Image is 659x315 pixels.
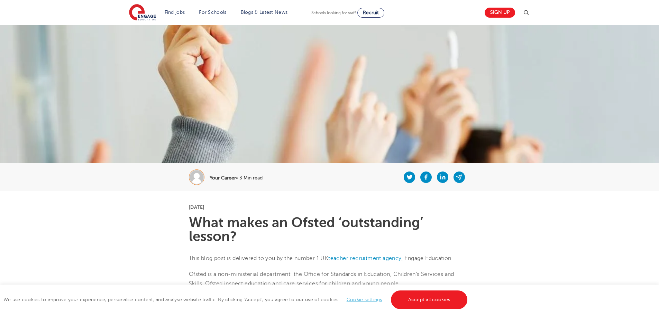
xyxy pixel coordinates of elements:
a: Accept all cookies [391,290,468,309]
a: Blogs & Latest News [241,10,288,15]
p: [DATE] [189,205,470,210]
span: Ofsted is a non-ministerial department: the Office for Standards in Education, Children’s Service... [189,271,454,286]
p: • 3 Min read [210,176,263,180]
span: Schools looking for staff [311,10,356,15]
a: Cookie settings [347,297,382,302]
img: Engage Education [129,4,156,21]
a: Sign up [485,8,515,18]
b: Your Career [210,175,236,180]
a: Recruit [357,8,384,18]
a: For Schools [199,10,226,15]
span: This blog post is delivered to you by the number 1 UK , Engage Education. [189,255,453,261]
h1: What makes an Ofsted ‘outstanding’ lesson? [189,216,470,243]
span: We use cookies to improve your experience, personalise content, and analyse website traffic. By c... [3,297,469,302]
span: Recruit [363,10,379,15]
a: Find jobs [165,10,185,15]
a: teacher recruitment agency [328,255,401,261]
